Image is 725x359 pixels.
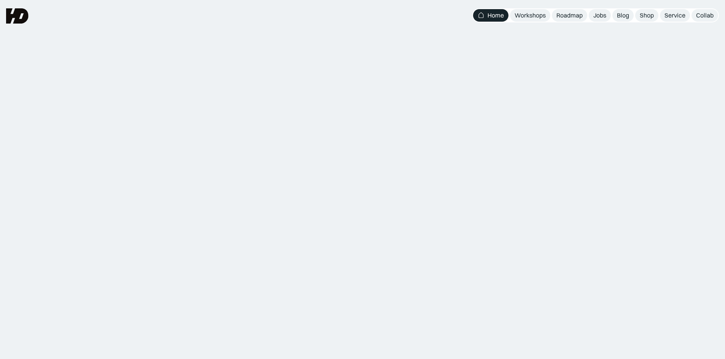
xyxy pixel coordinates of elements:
[488,11,504,19] div: Home
[635,9,658,22] a: Shop
[640,11,654,19] div: Shop
[552,9,587,22] a: Roadmap
[589,9,611,22] a: Jobs
[612,9,634,22] a: Blog
[515,11,546,19] div: Workshops
[660,9,690,22] a: Service
[593,11,606,19] div: Jobs
[617,11,629,19] div: Blog
[510,9,550,22] a: Workshops
[692,9,718,22] a: Collab
[556,11,583,19] div: Roadmap
[473,9,508,22] a: Home
[696,11,714,19] div: Collab
[664,11,685,19] div: Service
